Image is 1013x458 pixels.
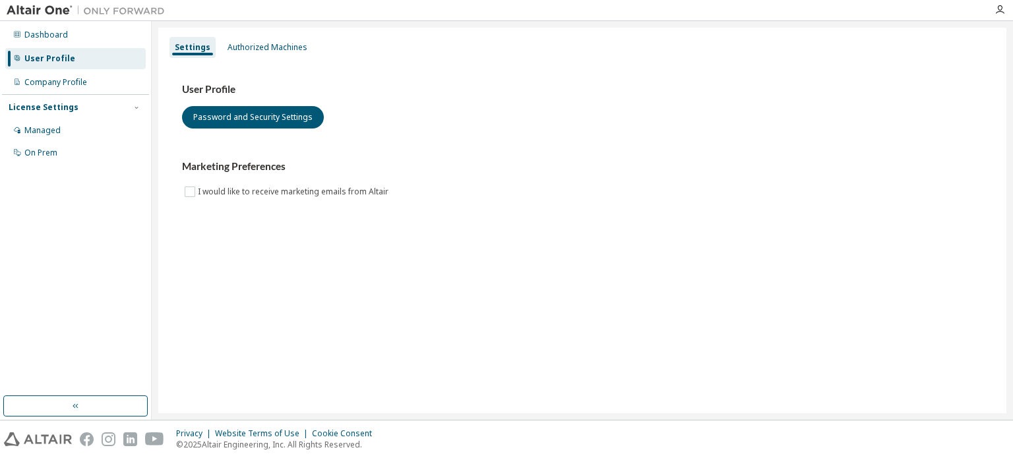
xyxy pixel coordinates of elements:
[80,432,94,446] img: facebook.svg
[24,53,75,64] div: User Profile
[24,125,61,136] div: Managed
[312,428,380,439] div: Cookie Consent
[24,148,57,158] div: On Prem
[175,42,210,53] div: Settings
[182,83,983,96] h3: User Profile
[102,432,115,446] img: instagram.svg
[228,42,307,53] div: Authorized Machines
[145,432,164,446] img: youtube.svg
[182,106,324,129] button: Password and Security Settings
[176,439,380,450] p: © 2025 Altair Engineering, Inc. All Rights Reserved.
[198,184,391,200] label: I would like to receive marketing emails from Altair
[24,77,87,88] div: Company Profile
[176,428,215,439] div: Privacy
[9,102,78,113] div: License Settings
[123,432,137,446] img: linkedin.svg
[4,432,72,446] img: altair_logo.svg
[182,160,983,173] h3: Marketing Preferences
[24,30,68,40] div: Dashboard
[215,428,312,439] div: Website Terms of Use
[7,4,171,17] img: Altair One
